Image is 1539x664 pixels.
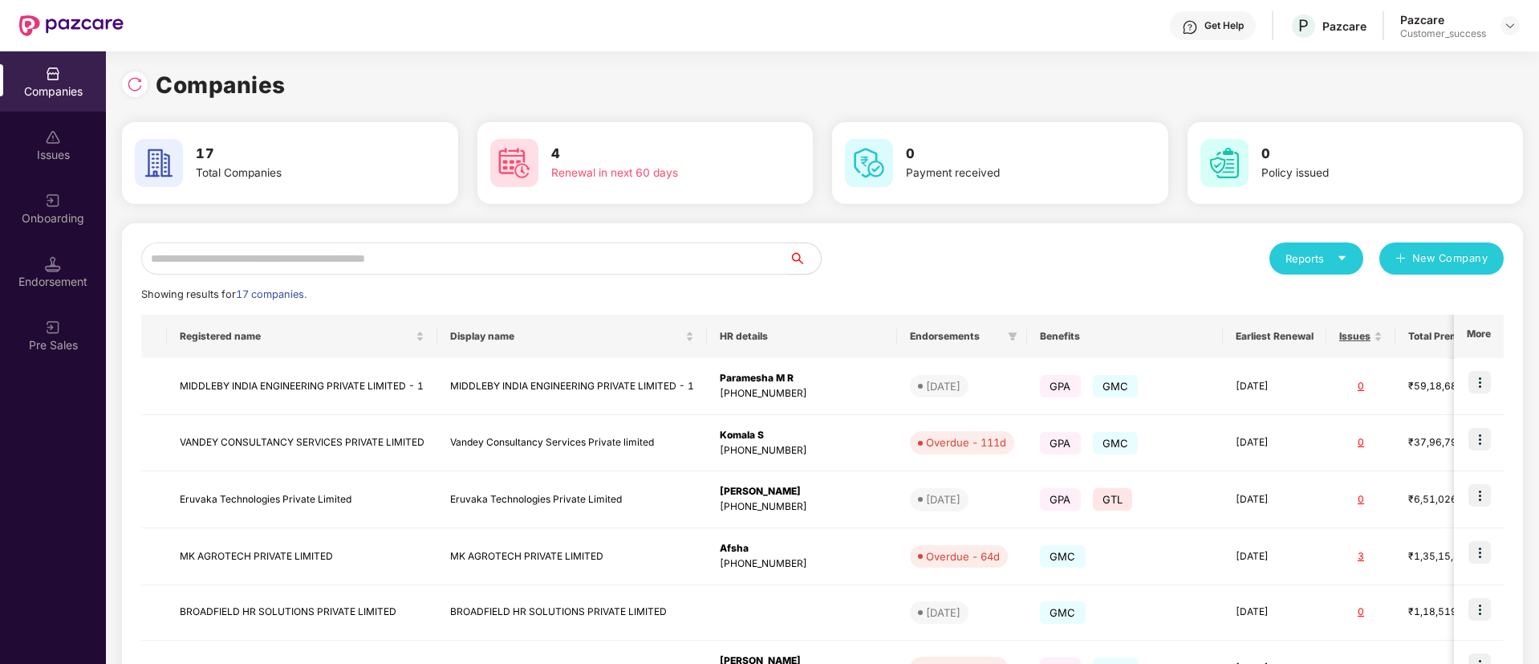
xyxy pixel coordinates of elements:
td: Eruvaka Technologies Private Limited [167,471,437,528]
td: [DATE] [1223,528,1326,585]
th: Earliest Renewal [1223,315,1326,358]
img: svg+xml;base64,PHN2ZyB3aWR0aD0iMjAiIGhlaWdodD0iMjAiIHZpZXdCb3g9IjAgMCAyMCAyMCIgZmlsbD0ibm9uZSIgeG... [45,320,61,336]
span: GTL [1093,488,1133,511]
th: Display name [437,315,707,358]
img: svg+xml;base64,PHN2ZyBpZD0iUmVsb2FkLTMyeDMyIiB4bWxucz0iaHR0cDovL3d3dy53My5vcmcvMjAwMC9zdmciIHdpZH... [127,76,143,92]
div: Pazcare [1322,18,1366,34]
div: Policy issued [1261,165,1464,182]
div: [PERSON_NAME] [720,484,884,499]
span: GMC [1040,545,1086,568]
div: Overdue - 64d [926,548,1000,564]
div: Reports [1285,251,1347,267]
span: caret-down [1337,253,1347,263]
span: filter [1008,332,1017,341]
span: Issues [1339,330,1370,343]
span: P [1298,16,1309,35]
img: svg+xml;base64,PHN2ZyB4bWxucz0iaHR0cDovL3d3dy53My5vcmcvMjAwMC9zdmciIHdpZHRoPSI2MCIgaGVpZ2h0PSI2MC... [845,139,893,187]
div: Pazcare [1400,12,1486,27]
th: Benefits [1027,315,1223,358]
img: icon [1468,541,1491,564]
th: Issues [1326,315,1395,358]
div: Komala S [720,428,884,443]
div: 0 [1339,379,1383,394]
span: GMC [1093,432,1139,454]
th: Registered name [167,315,437,358]
td: Eruvaka Technologies Private Limited [437,471,707,528]
div: Customer_success [1400,27,1486,40]
div: 0 [1339,605,1383,620]
div: ₹59,18,680.58 [1408,379,1488,394]
div: ₹1,35,15,875.76 [1408,549,1488,564]
div: 3 [1339,549,1383,564]
img: New Pazcare Logo [19,15,124,36]
h1: Companies [156,67,286,103]
h3: 0 [1261,144,1464,165]
img: icon [1468,371,1491,393]
span: GMC [1093,375,1139,397]
div: [PHONE_NUMBER] [720,386,884,401]
div: ₹37,96,798.68 [1408,435,1488,450]
img: svg+xml;base64,PHN2ZyBpZD0iSXNzdWVzX2Rpc2FibGVkIiB4bWxucz0iaHR0cDovL3d3dy53My5vcmcvMjAwMC9zdmciIH... [45,129,61,145]
img: icon [1468,428,1491,450]
td: MIDDLEBY INDIA ENGINEERING PRIVATE LIMITED - 1 [167,358,437,415]
td: MK AGROTECH PRIVATE LIMITED [437,528,707,585]
img: icon [1468,484,1491,507]
img: svg+xml;base64,PHN2ZyB4bWxucz0iaHR0cDovL3d3dy53My5vcmcvMjAwMC9zdmciIHdpZHRoPSI2MCIgaGVpZ2h0PSI2MC... [135,139,183,187]
span: GMC [1040,601,1086,624]
div: [PHONE_NUMBER] [720,499,884,515]
div: Get Help [1204,19,1244,32]
span: GPA [1040,375,1081,397]
div: [PHONE_NUMBER] [720,556,884,572]
span: filter [1005,327,1021,346]
span: GPA [1040,488,1081,511]
div: 0 [1339,492,1383,507]
div: Afsha [720,541,884,556]
span: Total Premium [1408,330,1476,343]
td: VANDEY CONSULTANCY SERVICES PRIVATE LIMITED [167,415,437,472]
th: HR details [707,315,897,358]
span: Endorsements [910,330,1001,343]
div: Renewal in next 60 days [551,165,753,182]
h3: 0 [906,144,1108,165]
div: ₹6,51,026.54 [1408,492,1488,507]
td: [DATE] [1223,585,1326,641]
span: GPA [1040,432,1081,454]
th: More [1454,315,1504,358]
div: [DATE] [926,491,960,507]
td: Vandey Consultancy Services Private limited [437,415,707,472]
td: BROADFIELD HR SOLUTIONS PRIVATE LIMITED [167,585,437,641]
div: ₹1,18,519.2 [1408,605,1488,620]
td: [DATE] [1223,358,1326,415]
img: svg+xml;base64,PHN2ZyB4bWxucz0iaHR0cDovL3d3dy53My5vcmcvMjAwMC9zdmciIHdpZHRoPSI2MCIgaGVpZ2h0PSI2MC... [1200,139,1249,187]
td: BROADFIELD HR SOLUTIONS PRIVATE LIMITED [437,585,707,641]
span: 17 companies. [236,288,307,300]
div: 0 [1339,435,1383,450]
h3: 4 [551,144,753,165]
div: Paramesha M R [720,371,884,386]
img: icon [1468,598,1491,621]
img: svg+xml;base64,PHN2ZyBpZD0iSGVscC0zMngzMiIgeG1sbnM9Imh0dHA6Ly93d3cudzMub3JnLzIwMDAvc3ZnIiB3aWR0aD... [1182,19,1198,35]
span: plus [1395,253,1406,266]
span: Showing results for [141,288,307,300]
img: svg+xml;base64,PHN2ZyBpZD0iRHJvcGRvd24tMzJ4MzIiIHhtbG5zPSJodHRwOi8vd3d3LnczLm9yZy8yMDAwL3N2ZyIgd2... [1504,19,1517,32]
span: Registered name [180,330,412,343]
td: [DATE] [1223,471,1326,528]
td: MIDDLEBY INDIA ENGINEERING PRIVATE LIMITED - 1 [437,358,707,415]
th: Total Premium [1395,315,1501,358]
span: New Company [1412,251,1488,267]
div: [DATE] [926,605,960,621]
div: [DATE] [926,378,960,394]
div: Total Companies [196,165,398,182]
td: [DATE] [1223,415,1326,472]
span: search [788,252,821,265]
button: search [788,242,822,275]
div: Overdue - 111d [926,434,1006,450]
td: MK AGROTECH PRIVATE LIMITED [167,528,437,585]
div: Payment received [906,165,1108,182]
div: [PHONE_NUMBER] [720,443,884,458]
h3: 17 [196,144,398,165]
img: svg+xml;base64,PHN2ZyB4bWxucz0iaHR0cDovL3d3dy53My5vcmcvMjAwMC9zdmciIHdpZHRoPSI2MCIgaGVpZ2h0PSI2MC... [490,139,538,187]
button: plusNew Company [1379,242,1504,275]
span: Display name [450,330,682,343]
img: svg+xml;base64,PHN2ZyBpZD0iQ29tcGFuaWVzIiB4bWxucz0iaHR0cDovL3d3dy53My5vcmcvMjAwMC9zdmciIHdpZHRoPS... [45,66,61,82]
